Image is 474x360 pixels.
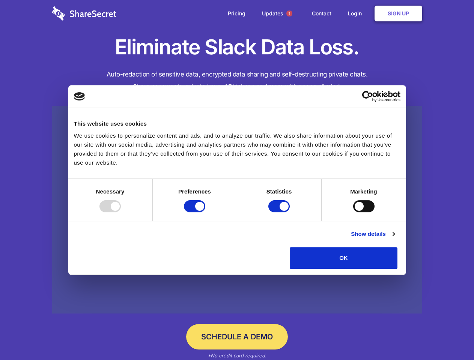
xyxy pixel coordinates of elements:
strong: Marketing [350,188,377,195]
a: Login [340,2,373,25]
div: This website uses cookies [74,119,400,128]
button: OK [290,247,397,269]
img: logo-wordmark-white-trans-d4663122ce5f474addd5e946df7df03e33cb6a1c49d2221995e7729f52c070b2.svg [52,6,116,21]
em: *No credit card required. [208,352,266,358]
a: Contact [304,2,339,25]
strong: Necessary [96,188,125,195]
strong: Statistics [266,188,292,195]
a: Pricing [220,2,253,25]
span: 1 [286,10,292,16]
div: We use cookies to personalize content and ads, and to analyze our traffic. We also share informat... [74,131,400,167]
a: Usercentrics Cookiebot - opens in a new window [335,91,400,102]
a: Sign Up [375,6,422,21]
img: logo [74,92,85,100]
a: Schedule a Demo [186,324,288,349]
a: Show details [351,229,394,238]
strong: Preferences [178,188,211,195]
a: Wistia video thumbnail [52,106,422,314]
h4: Auto-redaction of sensitive data, encrypted data sharing and self-destructing private chats. Shar... [52,68,422,93]
h1: Eliminate Slack Data Loss. [52,34,422,61]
